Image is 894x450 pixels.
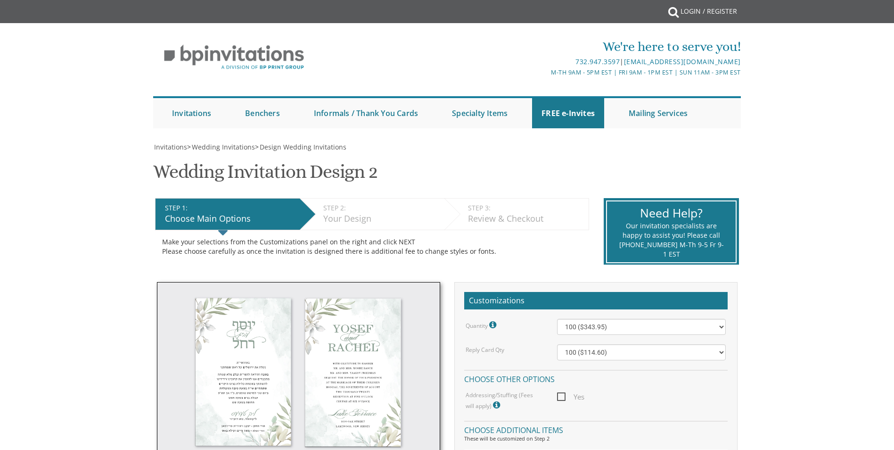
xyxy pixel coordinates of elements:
[464,421,728,437] h4: Choose additional items
[259,142,346,151] a: Design Wedding Invitations
[624,57,741,66] a: [EMAIL_ADDRESS][DOMAIN_NAME]
[468,203,584,213] div: STEP 3:
[323,203,440,213] div: STEP 2:
[468,213,584,225] div: Review & Checkout
[154,142,187,151] span: Invitations
[192,142,255,151] span: Wedding Invitations
[619,98,697,128] a: Mailing Services
[153,38,315,77] img: BP Invitation Loft
[466,391,543,411] label: Addressing/Stuffing (Fees will apply)
[464,370,728,386] h4: Choose other options
[350,37,741,56] div: We're here to serve you!
[165,203,295,213] div: STEP 1:
[575,57,620,66] a: 732.947.3597
[255,142,346,151] span: >
[350,67,741,77] div: M-Th 9am - 5pm EST | Fri 9am - 1pm EST | Sun 11am - 3pm EST
[153,161,377,189] h1: Wedding Invitation Design 2
[187,142,255,151] span: >
[557,391,584,403] span: Yes
[466,319,499,331] label: Quantity
[464,435,728,442] div: These will be customized on Step 2
[163,98,221,128] a: Invitations
[443,98,517,128] a: Specialty Items
[304,98,427,128] a: Informals / Thank You Cards
[619,221,724,259] div: Our invitation specialists are happy to assist you! Please call [PHONE_NUMBER] M-Th 9-5 Fr 9-1 EST
[260,142,346,151] span: Design Wedding Invitations
[323,213,440,225] div: Your Design
[191,142,255,151] a: Wedding Invitations
[153,142,187,151] a: Invitations
[466,346,504,354] label: Reply Card Qty
[619,205,724,222] div: Need Help?
[464,292,728,310] h2: Customizations
[236,98,289,128] a: Benchers
[532,98,604,128] a: FREE e-Invites
[350,56,741,67] div: |
[165,213,295,225] div: Choose Main Options
[162,237,582,256] div: Make your selections from the Customizations panel on the right and click NEXT Please choose care...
